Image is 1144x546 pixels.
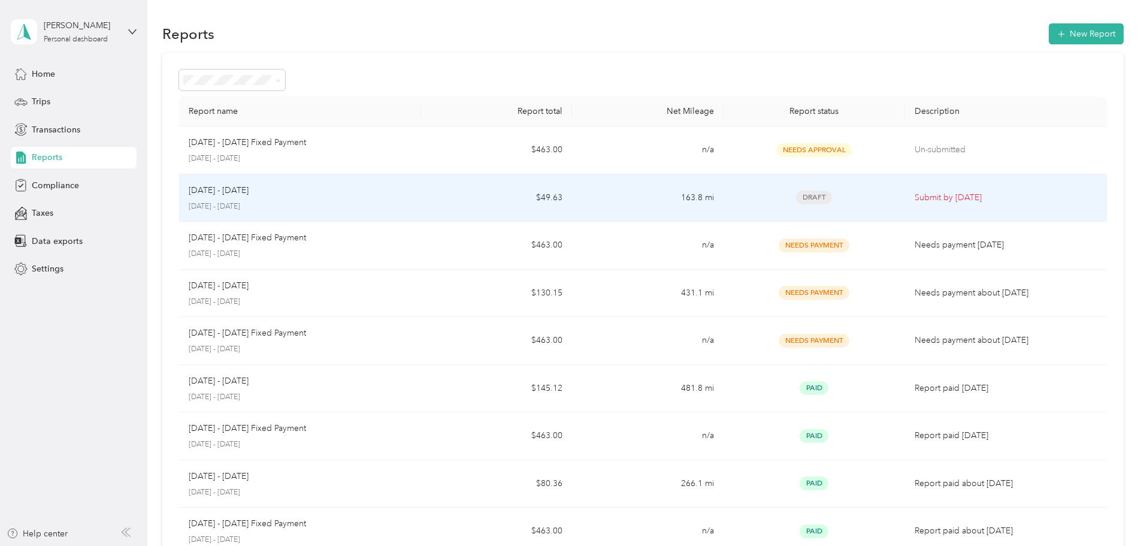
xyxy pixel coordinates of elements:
p: [DATE] - [DATE] [189,201,411,212]
span: Trips [32,95,50,108]
th: Net Mileage [572,96,723,126]
span: Paid [800,429,828,443]
p: [DATE] - [DATE] Fixed Payment [189,517,306,530]
p: Un-submitted [915,143,1097,156]
p: [DATE] - [DATE] Fixed Payment [189,327,306,340]
td: $463.00 [421,317,572,365]
span: Data exports [32,235,83,248]
td: $145.12 [421,365,572,413]
p: [DATE] - [DATE] [189,279,249,292]
td: n/a [572,126,723,174]
th: Report total [421,96,572,126]
p: Needs payment about [DATE] [915,286,1097,300]
td: 431.1 mi [572,270,723,318]
h1: Reports [162,28,214,40]
td: $463.00 [421,222,572,270]
span: Home [32,68,55,80]
p: [DATE] - [DATE] [189,249,411,260]
div: [PERSON_NAME] [44,19,119,32]
p: [DATE] - [DATE] [189,344,411,355]
p: [DATE] - [DATE] [189,392,411,403]
iframe: Everlance-gr Chat Button Frame [1077,479,1144,546]
th: Description [905,96,1107,126]
td: n/a [572,222,723,270]
td: n/a [572,317,723,365]
p: [DATE] - [DATE] [189,184,249,197]
span: Needs Payment [779,334,849,348]
p: [DATE] - [DATE] [189,375,249,388]
button: Help center [7,527,68,540]
td: $49.63 [421,174,572,222]
td: 266.1 mi [572,460,723,508]
p: Needs payment [DATE] [915,239,1097,252]
p: [DATE] - [DATE] [189,153,411,164]
p: [DATE] - [DATE] Fixed Payment [189,136,306,149]
span: Draft [796,191,832,204]
button: New Report [1049,23,1124,44]
p: [DATE] - [DATE] [189,297,411,307]
td: n/a [572,412,723,460]
span: Reports [32,151,62,164]
p: [DATE] - [DATE] [189,487,411,498]
td: 481.8 mi [572,365,723,413]
p: Report paid [DATE] [915,429,1097,442]
p: [DATE] - [DATE] [189,439,411,450]
span: Taxes [32,207,53,219]
span: Needs Payment [779,239,849,252]
p: Needs payment about [DATE] [915,334,1097,347]
p: [DATE] - [DATE] Fixed Payment [189,231,306,245]
span: Needs Approval [776,143,852,157]
p: Submit by [DATE] [915,191,1097,204]
p: Report paid about [DATE] [915,477,1097,490]
td: $130.15 [421,270,572,318]
p: [DATE] - [DATE] [189,470,249,483]
td: $463.00 [421,412,572,460]
th: Report name [179,96,421,126]
span: Paid [800,524,828,538]
span: Paid [800,476,828,490]
div: Personal dashboard [44,36,108,43]
p: [DATE] - [DATE] Fixed Payment [189,422,306,435]
div: Report status [733,106,895,116]
p: [DATE] - [DATE] [189,535,411,545]
span: Transactions [32,123,80,136]
p: Report paid about [DATE] [915,524,1097,538]
span: Compliance [32,179,79,192]
span: Paid [800,381,828,395]
p: Report paid [DATE] [915,382,1097,395]
span: Settings [32,263,63,275]
td: $463.00 [421,126,572,174]
td: 163.8 mi [572,174,723,222]
span: Needs Payment [779,286,849,300]
td: $80.36 [421,460,572,508]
